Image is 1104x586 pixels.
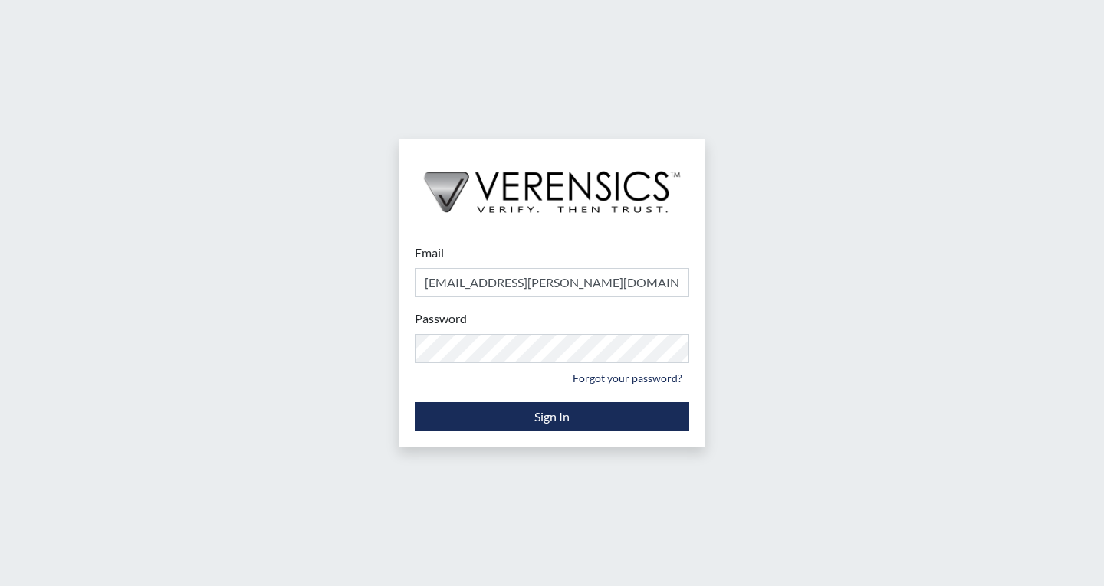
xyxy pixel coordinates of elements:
button: Sign In [415,402,689,431]
label: Email [415,244,444,262]
input: Email [415,268,689,297]
label: Password [415,309,467,328]
a: Forgot your password? [566,366,689,390]
img: logo-wide-black.2aad4157.png [399,139,705,228]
